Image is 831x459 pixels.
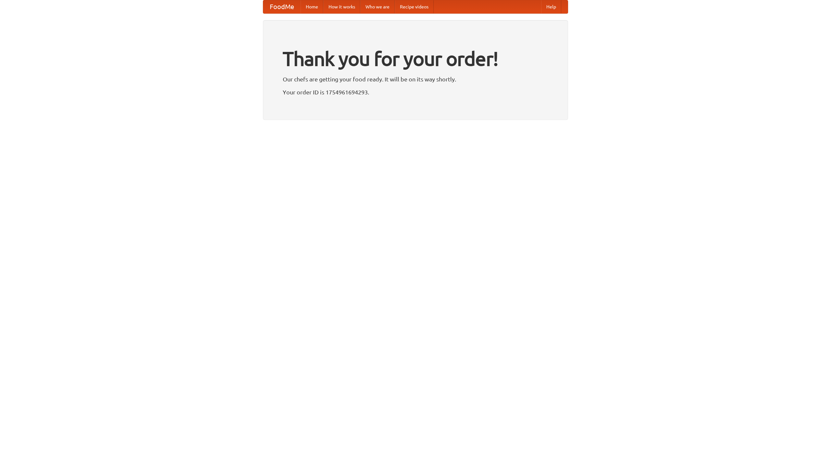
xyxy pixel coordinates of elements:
a: Who we are [360,0,395,13]
h1: Thank you for your order! [283,43,548,74]
a: How it works [323,0,360,13]
a: Help [541,0,561,13]
a: FoodMe [263,0,301,13]
a: Recipe videos [395,0,434,13]
p: Your order ID is 1754961694293. [283,87,548,97]
a: Home [301,0,323,13]
p: Our chefs are getting your food ready. It will be on its way shortly. [283,74,548,84]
